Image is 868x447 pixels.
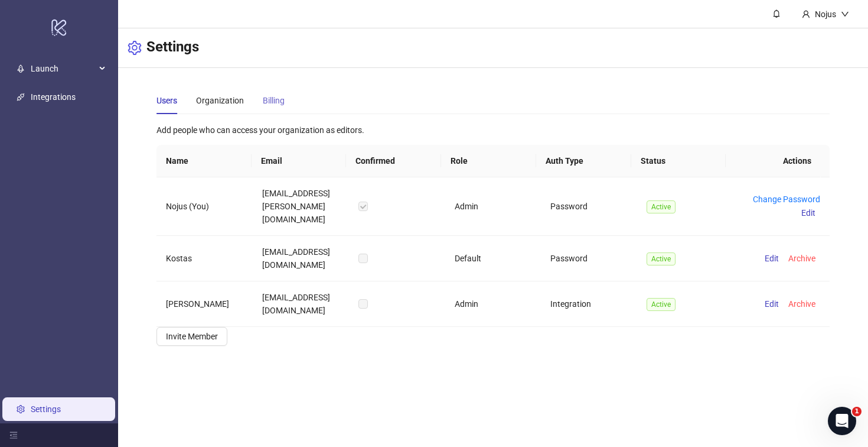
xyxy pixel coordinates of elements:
[631,145,726,177] th: Status
[31,92,76,102] a: Integrations
[196,94,244,107] div: Organization
[647,298,676,311] span: Active
[253,281,349,327] td: [EMAIL_ADDRESS][DOMAIN_NAME]
[156,327,227,346] button: Invite Member
[801,208,815,218] span: Edit
[784,297,820,311] button: Archive
[852,407,862,416] span: 1
[760,297,784,311] button: Edit
[841,10,849,18] span: down
[156,177,253,236] td: Nojus (You)
[156,124,830,137] div: Add people who can access your organization as editors.
[788,254,815,263] span: Archive
[541,281,637,327] td: Integration
[9,431,18,439] span: menu-fold
[647,200,676,213] span: Active
[726,145,821,177] th: Actions
[346,145,441,177] th: Confirmed
[772,9,781,18] span: bell
[765,254,779,263] span: Edit
[253,177,349,236] td: [EMAIL_ADDRESS][PERSON_NAME][DOMAIN_NAME]
[156,236,253,281] td: Kostas
[445,177,541,236] td: Admin
[753,195,820,204] a: Change Password
[647,252,676,265] span: Active
[146,38,199,58] h3: Settings
[128,41,142,55] span: setting
[156,145,252,177] th: Name
[31,404,61,414] a: Settings
[445,281,541,327] td: Admin
[445,236,541,281] td: Default
[441,145,536,177] th: Role
[17,64,25,73] span: rocket
[31,57,96,80] span: Launch
[541,177,637,236] td: Password
[252,145,347,177] th: Email
[253,236,349,281] td: [EMAIL_ADDRESS][DOMAIN_NAME]
[802,10,810,18] span: user
[828,407,856,435] iframe: Intercom live chat
[536,145,631,177] th: Auth Type
[765,299,779,309] span: Edit
[810,8,841,21] div: Nojus
[760,251,784,265] button: Edit
[784,251,820,265] button: Archive
[797,206,820,220] button: Edit
[263,94,285,107] div: Billing
[166,332,218,341] span: Invite Member
[156,94,177,107] div: Users
[156,281,253,327] td: [PERSON_NAME]
[788,299,815,309] span: Archive
[541,236,637,281] td: Password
